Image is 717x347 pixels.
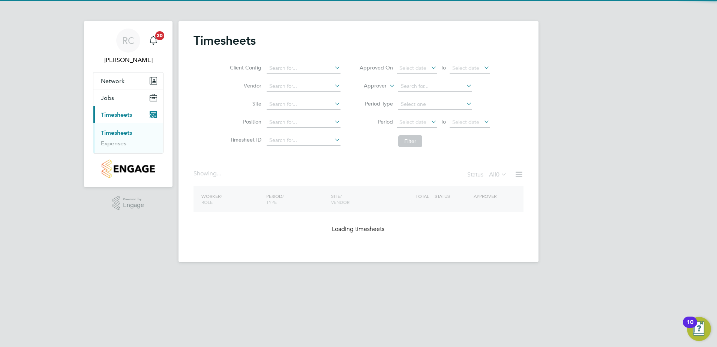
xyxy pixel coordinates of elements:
[155,31,164,40] span: 20
[102,160,154,178] img: countryside-properties-logo-retina.png
[93,72,163,89] button: Network
[93,56,163,65] span: Ross Claydon
[217,170,221,177] span: ...
[353,82,387,90] label: Approver
[399,65,426,71] span: Select date
[123,196,144,202] span: Powered by
[101,111,132,118] span: Timesheets
[267,135,340,146] input: Search for...
[452,65,479,71] span: Select date
[93,123,163,153] div: Timesheets
[228,64,261,71] label: Client Config
[122,36,134,45] span: RC
[398,99,472,110] input: Select one
[398,135,422,147] button: Filter
[267,81,340,92] input: Search for...
[193,33,256,48] h2: Timesheets
[489,171,507,178] label: All
[146,29,161,53] a: 20
[123,202,144,208] span: Engage
[101,140,126,147] a: Expenses
[101,77,124,84] span: Network
[359,64,393,71] label: Approved On
[467,170,508,180] div: Status
[438,117,448,127] span: To
[359,118,393,125] label: Period
[228,100,261,107] label: Site
[267,117,340,128] input: Search for...
[93,106,163,123] button: Timesheets
[93,160,163,178] a: Go to home page
[228,118,261,125] label: Position
[228,82,261,89] label: Vendor
[101,94,114,101] span: Jobs
[452,119,479,125] span: Select date
[93,29,163,65] a: RC[PERSON_NAME]
[112,196,144,210] a: Powered byEngage
[267,99,340,110] input: Search for...
[687,317,711,341] button: Open Resource Center, 10 new notifications
[267,63,340,74] input: Search for...
[687,322,693,332] div: 10
[93,89,163,106] button: Jobs
[399,119,426,125] span: Select date
[84,21,172,187] nav: Main navigation
[359,100,393,107] label: Period Type
[101,129,132,136] a: Timesheets
[398,81,472,92] input: Search for...
[438,63,448,72] span: To
[228,136,261,143] label: Timesheet ID
[496,171,499,178] span: 0
[193,170,223,178] div: Showing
